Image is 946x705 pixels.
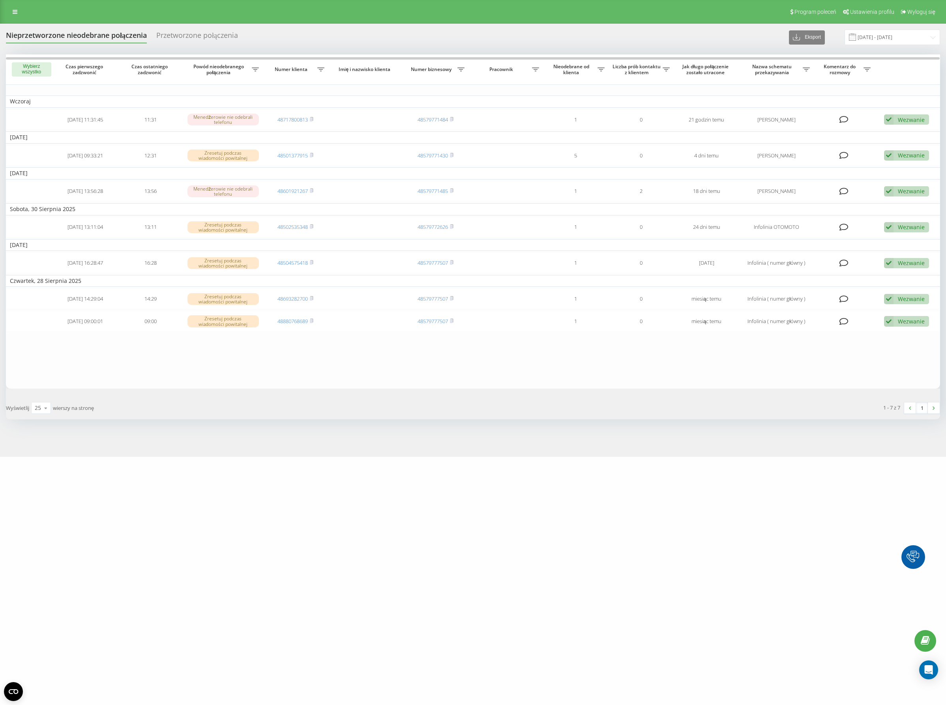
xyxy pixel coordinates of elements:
a: 48579777507 [418,295,448,302]
div: Zresetuj podczas wiadomości powitalnej [187,221,259,233]
td: [PERSON_NAME] [739,145,814,166]
td: [DATE] 14:29:04 [52,288,118,309]
span: wierszy na stronę [53,404,94,411]
div: Menedżerowie nie odebrali telefonu [187,185,259,197]
div: Zresetuj podczas wiadomości powitalnej [187,315,259,327]
td: 1 [543,181,609,202]
td: 5 [543,145,609,166]
div: Menedżerowie nie odebrali telefonu [187,114,259,125]
a: 48579771430 [418,152,448,159]
td: Czwartek, 28 Sierpnia 2025 [6,275,940,287]
td: 0 [609,311,674,332]
span: Czas ostatniego zadzwonić [125,64,176,76]
button: Open CMP widget [4,682,23,701]
span: Pracownik [472,66,532,73]
td: miesiąc temu [674,288,739,309]
div: 25 [35,404,41,412]
td: 1 [543,252,609,273]
span: Liczba prób kontaktu z klientem [613,64,663,76]
span: Powód nieodebranego połączenia [187,64,252,76]
a: 48880768689 [277,318,308,325]
a: 48504575418 [277,259,308,266]
td: 2 [609,181,674,202]
a: 48693282700 [277,295,308,302]
div: Wezwanie [898,318,925,325]
td: 16:28 [118,252,184,273]
a: 48579777507 [418,259,448,266]
td: [DATE] 09:00:01 [52,311,118,332]
td: miesiąc temu [674,311,739,332]
span: Czas pierwszego zadzwonić [60,64,111,76]
button: Wybierz wszystko [12,62,51,77]
span: Nieodebrane od klienta [547,64,598,76]
div: Zresetuj podczas wiadomości powitalnej [187,257,259,269]
a: 48579771484 [418,116,448,123]
div: Zresetuj podczas wiadomości powitalnej [187,293,259,305]
span: Program poleceń [794,9,836,15]
td: 1 [543,217,609,238]
td: 1 [543,311,609,332]
td: 0 [609,288,674,309]
td: 12:31 [118,145,184,166]
button: Eksport [789,30,825,45]
td: [DATE] 13:56:28 [52,181,118,202]
span: Imię i nazwisko klienta [335,66,395,73]
div: Przetworzone połączenia [156,31,238,43]
a: 1 [916,402,928,413]
td: 0 [609,145,674,166]
td: [PERSON_NAME] [739,181,814,202]
td: 0 [609,109,674,130]
a: 48579772626 [418,223,448,230]
a: 48501377915 [277,152,308,159]
span: Wyświetlij [6,404,29,411]
span: Wyloguj się [907,9,935,15]
td: [DATE] [6,167,940,179]
td: 21 godzin temu [674,109,739,130]
a: 48717800813 [277,116,308,123]
span: Jak długo połączenie zostało utracone [681,64,732,76]
span: Nazwa schematu przekazywania [743,64,803,76]
td: 1 [543,288,609,309]
div: Wezwanie [898,116,925,123]
span: Ustawienia profilu [850,9,894,15]
div: Wezwanie [898,259,925,267]
td: Infolinia ( numer główny ) [739,252,814,273]
a: 48579777507 [418,318,448,325]
td: Wczoraj [6,95,940,107]
td: 11:31 [118,109,184,130]
td: 4 dni temu [674,145,739,166]
a: 48601921267 [277,187,308,194]
td: 14:29 [118,288,184,309]
td: [DATE] 11:31:45 [52,109,118,130]
td: [DATE] [674,252,739,273]
td: [DATE] 16:28:47 [52,252,118,273]
td: [DATE] [6,131,940,143]
td: 0 [609,252,674,273]
td: 18 dni temu [674,181,739,202]
td: [DATE] 09:33:21 [52,145,118,166]
td: 13:56 [118,181,184,202]
a: 48579771485 [418,187,448,194]
td: Infolinia ( numer główny ) [739,288,814,309]
div: Wezwanie [898,151,925,159]
span: Komentarz do rozmowy [818,64,864,76]
td: Infolinia ( numer główny ) [739,311,814,332]
td: 1 [543,109,609,130]
div: Open Intercom Messenger [919,660,938,679]
td: [PERSON_NAME] [739,109,814,130]
div: Wezwanie [898,223,925,231]
td: Sobota, 30 Sierpnia 2025 [6,203,940,215]
td: Infolinia OTOMOTO [739,217,814,238]
td: 24 dni temu [674,217,739,238]
td: 0 [609,217,674,238]
td: [DATE] 13:11:04 [52,217,118,238]
td: 09:00 [118,311,184,332]
div: Wezwanie [898,187,925,195]
a: 48502535348 [277,223,308,230]
div: 1 - 7 z 7 [883,404,900,411]
span: Numer klienta [267,66,317,73]
td: [DATE] [6,239,940,251]
span: Numer biznesowy [407,66,457,73]
div: Wezwanie [898,295,925,303]
td: 13:11 [118,217,184,238]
